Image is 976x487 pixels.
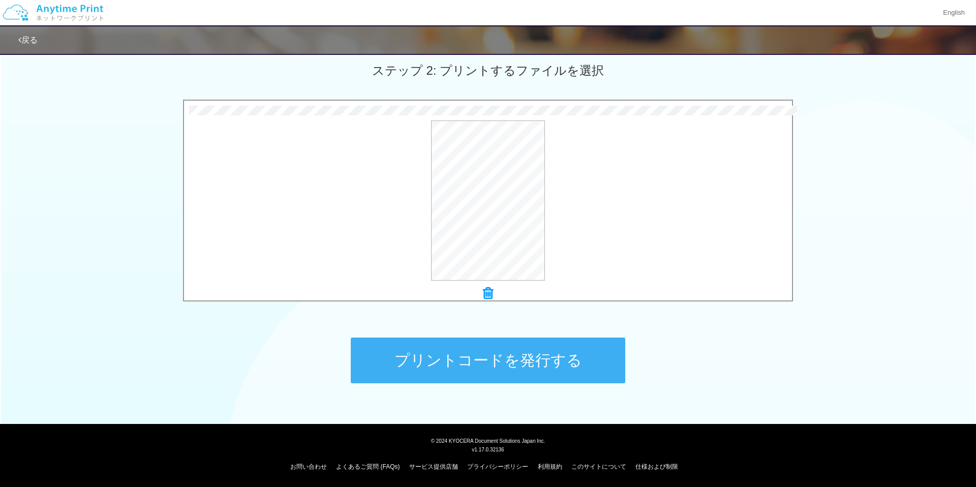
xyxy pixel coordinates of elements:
[409,463,458,470] a: サービス提供店舗
[431,437,545,444] span: © 2024 KYOCERA Document Solutions Japan Inc.
[538,463,562,470] a: 利用規約
[372,64,604,77] span: ステップ 2: プリントするファイルを選択
[467,463,528,470] a: プライバシーポリシー
[472,446,504,452] span: v1.17.0.32136
[290,463,327,470] a: お問い合わせ
[351,338,625,383] button: プリントコードを発行する
[635,463,678,470] a: 仕様および制限
[18,36,38,44] a: 戻る
[571,463,626,470] a: このサイトについて
[336,463,400,470] a: よくあるご質問 (FAQs)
